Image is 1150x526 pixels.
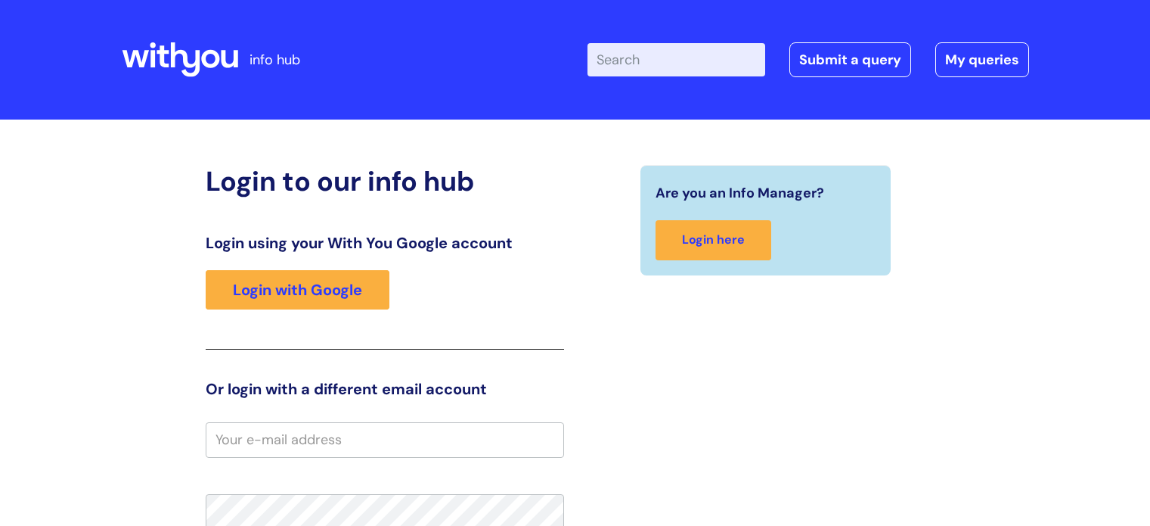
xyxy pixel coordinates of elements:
[935,42,1029,77] a: My queries
[206,270,389,310] a: Login with Google
[206,422,564,457] input: Your e-mail address
[656,181,824,205] span: Are you an Info Manager?
[206,234,564,252] h3: Login using your With You Google account
[206,165,564,198] h2: Login to our info hub
[587,43,765,76] input: Search
[789,42,911,77] a: Submit a query
[656,220,771,260] a: Login here
[206,380,564,398] h3: Or login with a different email account
[250,48,300,72] p: info hub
